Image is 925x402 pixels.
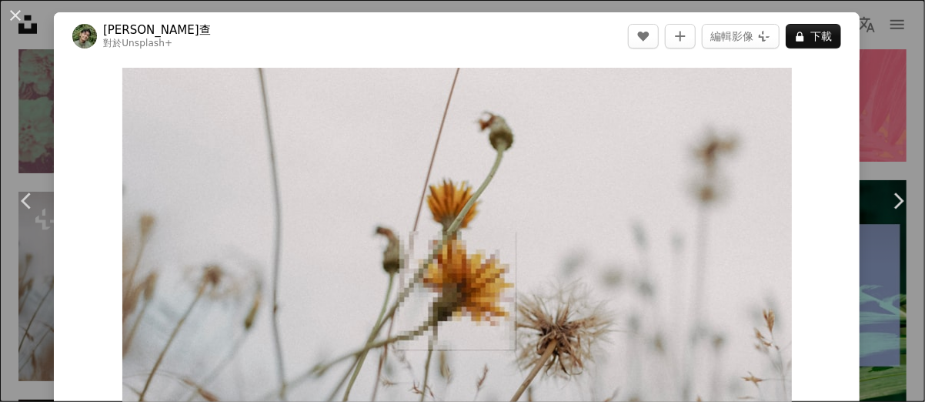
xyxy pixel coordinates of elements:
[103,38,122,49] font: 對於
[786,24,841,49] button: 下載
[72,24,97,49] img: 前往 Aedrian Salazar 的個人資料
[103,23,211,37] font: [PERSON_NAME]查
[628,24,659,49] button: 喜歡
[871,127,925,275] a: 下一個
[665,24,696,49] button: 加入收藏夾
[103,22,211,38] a: [PERSON_NAME]查
[122,38,172,49] a: Unsplash+
[702,24,780,49] button: 編輯影像
[810,30,832,42] font: 下載
[710,30,753,42] font: 編輯影像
